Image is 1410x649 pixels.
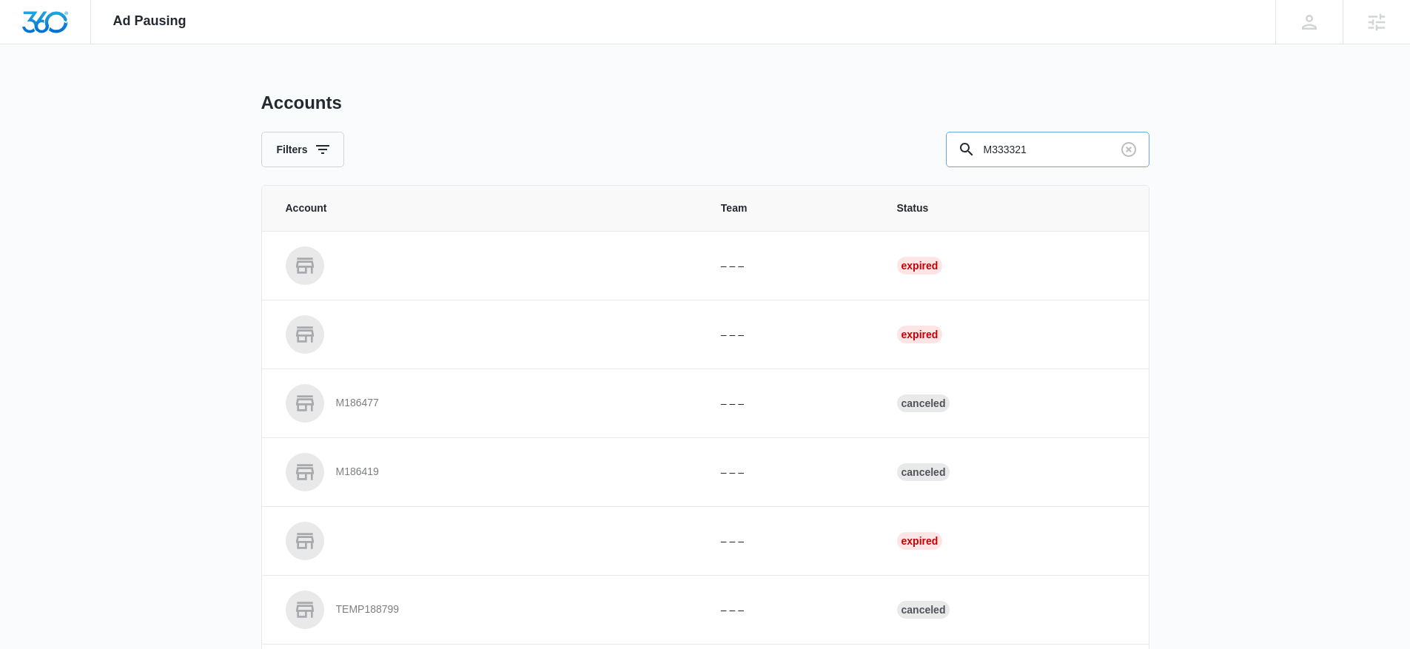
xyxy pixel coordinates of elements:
[1117,138,1141,161] button: Clear
[897,201,1125,216] span: Status
[336,602,400,617] p: TEMP188799
[286,384,685,423] a: M186477
[286,201,685,216] span: Account
[261,92,342,114] h1: Accounts
[721,258,862,274] p: – – –
[721,327,862,343] p: – – –
[897,257,943,275] div: Expired
[897,601,950,619] div: Canceled
[721,201,862,216] span: Team
[897,532,943,550] div: Expired
[946,132,1149,167] input: Search By Account Number
[286,591,685,629] a: TEMP188799
[721,534,862,549] p: – – –
[897,463,950,481] div: Canceled
[721,396,862,411] p: – – –
[261,132,344,167] button: Filters
[897,394,950,412] div: Canceled
[286,453,685,491] a: M186419
[897,326,943,343] div: Expired
[336,396,379,411] p: M186477
[721,602,862,618] p: – – –
[336,465,379,480] p: M186419
[113,13,187,29] span: Ad Pausing
[721,465,862,480] p: – – –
